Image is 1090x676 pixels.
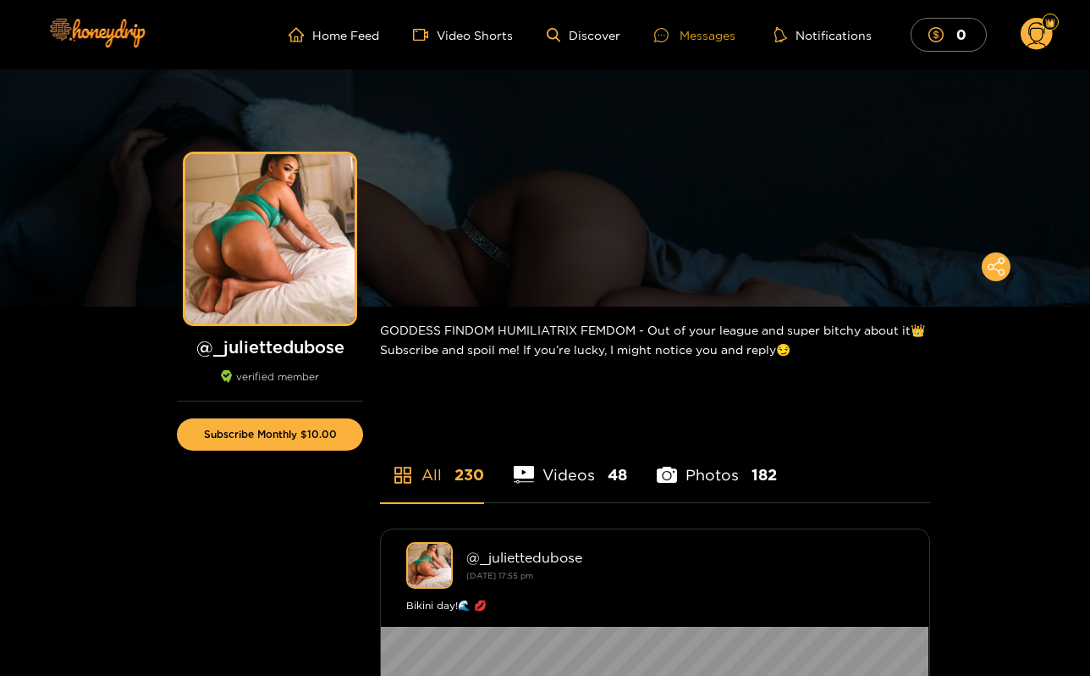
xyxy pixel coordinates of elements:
div: @ _juliettedubose [466,550,904,565]
div: GODDESS FINDOM HUMILIATRIX FEMDOM - Out of your league and super bitchy about it👑 Subscribe and s... [380,307,930,373]
span: 48 [608,464,627,485]
a: Video Shorts [413,27,513,42]
img: _juliettedubose [406,542,453,589]
h1: @ _juliettedubose [177,336,363,357]
li: All [380,426,484,502]
span: 182 [751,464,777,485]
li: Videos [514,426,627,502]
small: [DATE] 17:55 pm [466,571,533,580]
span: home [289,27,312,42]
a: Discover [547,28,620,42]
span: video-camera [413,27,437,42]
span: 230 [454,464,484,485]
img: Fan Level [1045,18,1055,28]
div: verified member [177,370,363,402]
div: Bikini day!🌊 💋 [406,597,904,614]
li: Photos [657,426,777,502]
mark: 0 [954,25,969,43]
a: Home Feed [289,27,379,42]
div: Messages [654,25,735,45]
span: appstore [393,465,413,485]
button: Subscribe Monthly $10.00 [177,418,363,451]
button: 0 [911,18,987,51]
span: dollar [928,27,952,42]
button: Notifications [769,26,877,43]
